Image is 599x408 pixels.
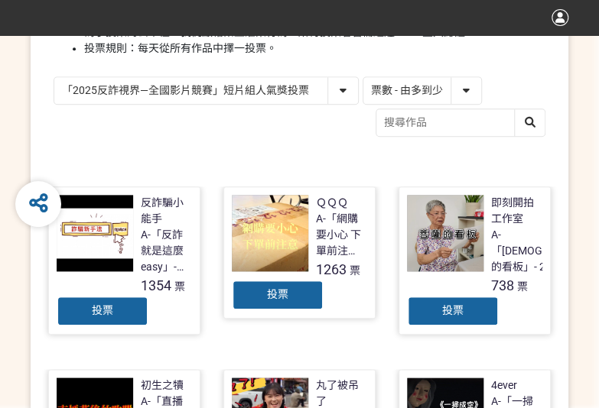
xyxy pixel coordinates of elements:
div: 即刻開拍工作室 [491,195,542,227]
div: 反詐騙小能手 [141,195,192,227]
a: 反詐騙小能手A-「反詐就是這麼easy」- 2025新竹市反詐視界影片徵件1354票投票 [48,186,200,335]
span: 票 [350,264,360,277]
span: 投票 [92,304,113,316]
span: 投票 [267,288,288,300]
div: A-「反詐就是這麼easy」- 2025新竹市反詐視界影片徵件 [141,227,192,275]
a: 即刻開拍工作室A-「[DEMOGRAPHIC_DATA]的看板」- 2025新竹市反詐視界影片徵件738票投票 [399,186,551,335]
div: 4ever [491,377,517,393]
li: 投票規則：每天從所有作品中擇一投票。 [84,40,545,57]
span: 1263 [316,261,347,277]
span: 1354 [141,277,171,293]
input: 搜尋作品 [376,109,545,136]
span: 738 [491,277,514,293]
div: 初生之犢 [141,377,184,393]
div: A-「網購要小心 下單前注意」- 2025新竹市反詐視界影片徵件 [316,211,367,259]
div: ＱＱＱ [316,195,348,211]
span: 票 [174,280,185,293]
a: ＱＱＱA-「網購要小心 下單前注意」- 2025新竹市反詐視界影片徵件1263票投票 [223,186,376,319]
span: 票 [517,280,528,293]
span: 投票 [442,304,464,316]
